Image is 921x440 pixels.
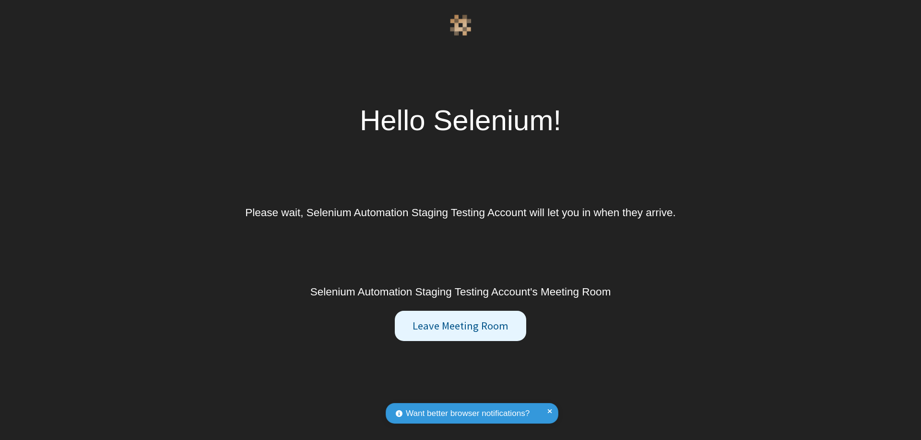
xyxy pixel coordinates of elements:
[406,407,530,420] span: Want better browser notifications?
[360,99,561,142] div: Hello Selenium!
[310,284,611,300] div: Selenium Automation Staging Testing Account's Meeting Room
[395,311,526,342] button: Leave Meeting Room
[450,14,472,36] img: QA Selenium DO NOT DELETE OR CHANGE
[245,205,676,221] div: Please wait, Selenium Automation Staging Testing Account will let you in when they arrive.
